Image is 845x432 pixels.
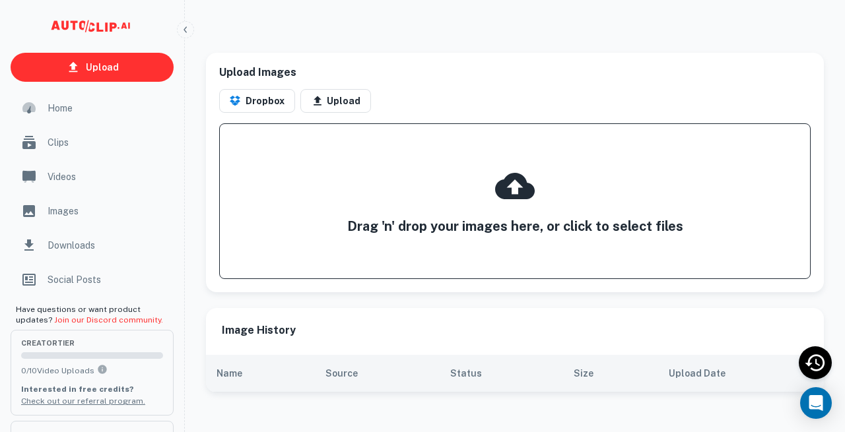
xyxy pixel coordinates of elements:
span: Social Posts [48,272,166,287]
a: Images [11,195,174,227]
button: Dropbox [219,89,295,113]
div: Open Intercom Messenger [800,387,832,419]
span: Have questions or want product updates? [16,305,163,324]
a: Upload [11,53,174,82]
span: creator Tier [21,340,163,347]
a: Downloads [11,230,174,261]
a: Join our Discord community. [54,315,163,324]
th: Name [206,355,315,392]
h5: Drag 'n' drop your images here, or click to select files [347,216,683,236]
span: Home [48,101,166,115]
span: Downloads [48,238,166,253]
button: creatorTier0/10Video UploadsYou can upload 10 videos per month on the creator tier. Upgrade to up... [11,330,174,416]
span: Videos [48,170,166,184]
span: Images [48,204,166,218]
div: scrollable content [206,355,824,392]
img: Dropbox Logo [230,96,240,107]
p: Upload [86,60,119,75]
th: Status [440,355,562,392]
a: Check out our referral program. [21,396,145,406]
a: Videos [11,161,174,193]
a: Clips [11,127,174,158]
svg: You can upload 10 videos per month on the creator tier. Upgrade to upload more. [97,364,108,375]
th: Source [315,355,440,392]
button: Upload [300,89,371,113]
h6: Upload Images [219,66,811,78]
div: Recent Activity [799,346,832,379]
th: Upload Date [658,355,840,392]
th: Size [563,355,658,392]
a: Home [11,92,174,124]
span: Clips [48,135,166,150]
p: Interested in free credits? [21,383,163,395]
a: Social Posts [11,264,174,295]
span: Image History [222,324,808,336]
p: 0 / 10 Video Uploads [21,364,163,377]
